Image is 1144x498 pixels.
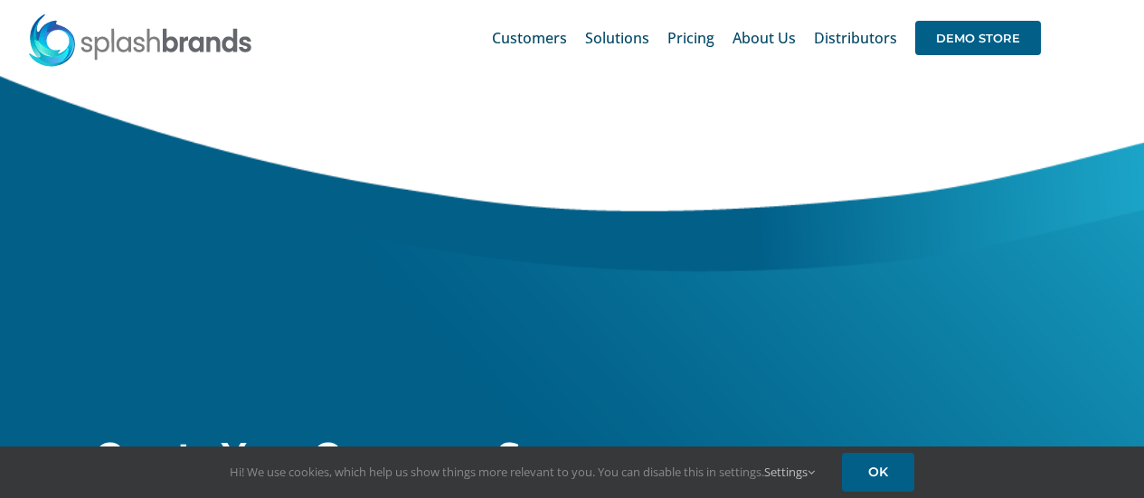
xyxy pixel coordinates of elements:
a: OK [842,453,914,492]
span: Hi! We use cookies, which help us show things more relevant to you. You can disable this in setti... [230,464,815,480]
span: Distributors [814,31,897,45]
span: DEMO STORE [915,21,1041,55]
a: Distributors [814,9,897,67]
a: DEMO STORE [915,9,1041,67]
span: About Us [733,31,796,45]
a: Pricing [667,9,714,67]
img: SplashBrands.com Logo [27,13,253,67]
span: Customers [492,31,567,45]
nav: Main Menu [492,9,1041,67]
a: Settings [764,464,815,480]
a: Customers [492,9,567,67]
span: Solutions [585,31,649,45]
span: Pricing [667,31,714,45]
